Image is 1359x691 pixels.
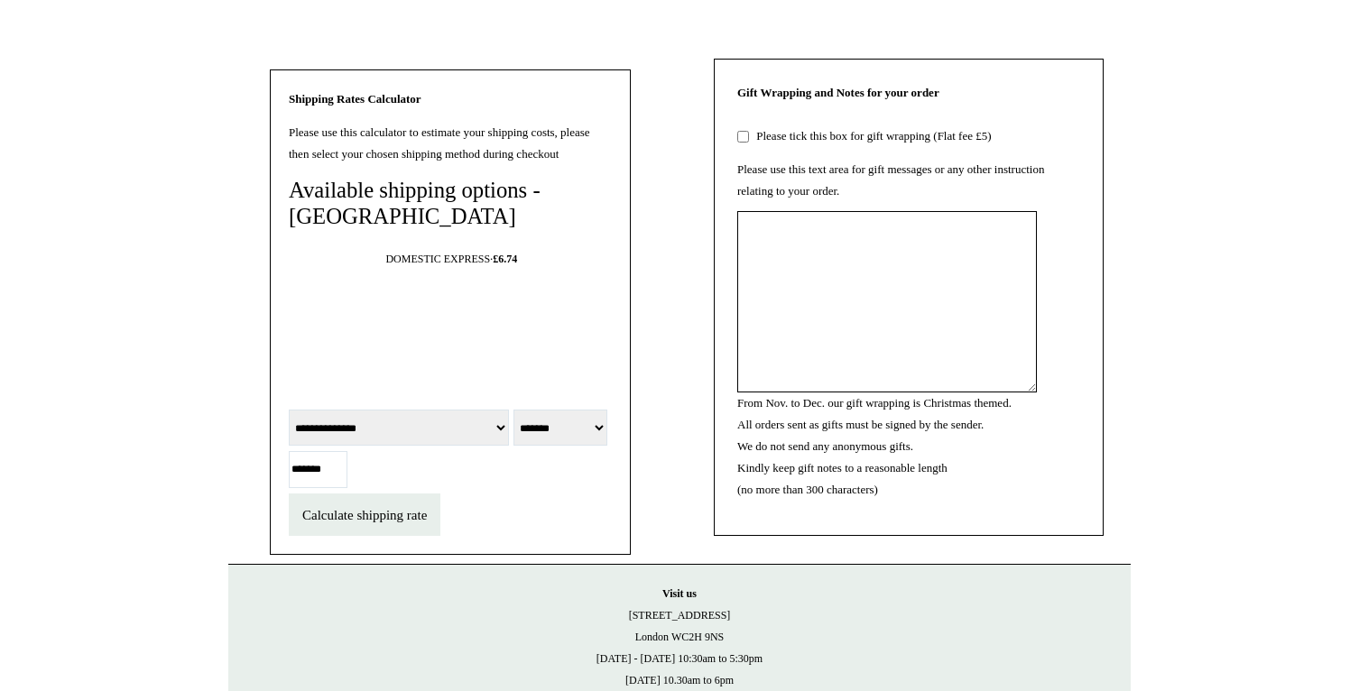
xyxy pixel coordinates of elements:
[289,177,612,230] h4: Available shipping options - [GEOGRAPHIC_DATA]
[737,396,1012,496] label: From Nov. to Dec. our gift wrapping is Christmas themed. All orders sent as gifts must be signed ...
[289,122,612,165] p: Please use this calculator to estimate your shipping costs, please then select your chosen shippi...
[289,92,421,106] strong: Shipping Rates Calculator
[752,129,991,143] label: Please tick this box for gift wrapping (Flat fee £5)
[289,451,347,488] input: Postcode
[302,508,427,522] span: Calculate shipping rate
[737,162,1044,198] label: Please use this text area for gift messages or any other instruction relating to your order.
[662,587,697,600] strong: Visit us
[289,407,612,536] form: select location
[289,493,440,536] button: Calculate shipping rate
[737,86,939,99] strong: Gift Wrapping and Notes for your order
